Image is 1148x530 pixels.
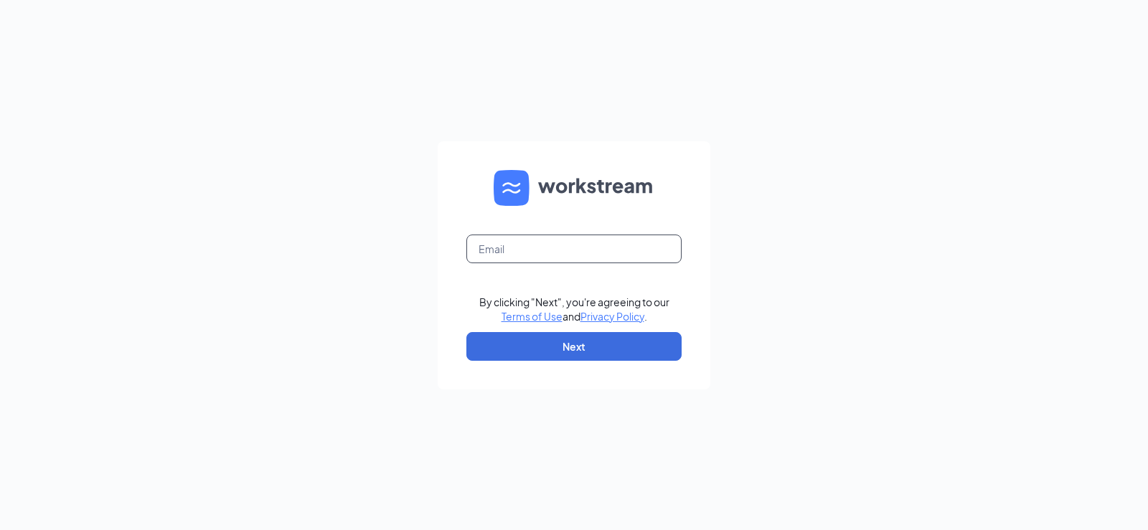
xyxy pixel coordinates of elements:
input: Email [466,235,682,263]
a: Terms of Use [502,310,563,323]
div: By clicking "Next", you're agreeing to our and . [479,295,669,323]
img: WS logo and Workstream text [494,170,654,206]
a: Privacy Policy [580,310,644,323]
button: Next [466,332,682,361]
